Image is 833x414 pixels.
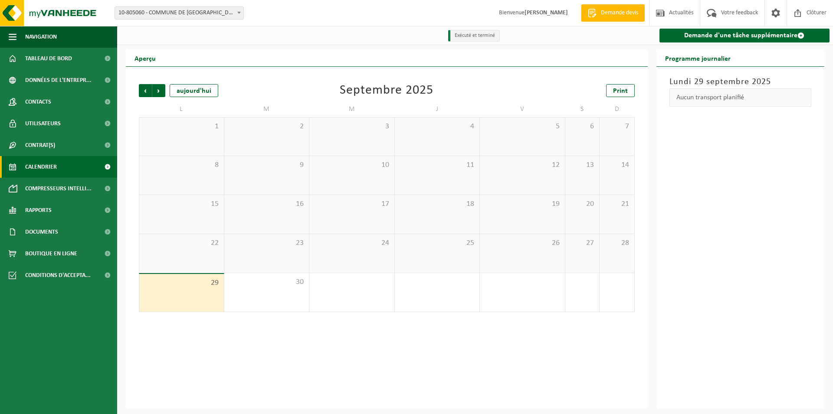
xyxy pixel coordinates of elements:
span: 26 [484,238,561,248]
a: Demande devis [581,4,645,22]
span: 19 [484,199,561,209]
span: 17 [314,199,390,209]
span: 2 [229,122,305,131]
span: 23 [229,238,305,248]
td: M [224,101,310,117]
span: 10-805060 - COMMUNE DE FLOREFFE - FRANIÈRE [115,7,243,19]
span: Compresseurs intelli... [25,178,92,199]
td: J [395,101,480,117]
span: Contrat(s) [25,134,55,156]
span: 1 [144,122,220,131]
td: M [309,101,395,117]
span: 15 [144,199,220,209]
td: D [600,101,634,117]
td: V [480,101,565,117]
span: Calendrier [25,156,57,178]
span: 14 [604,160,630,170]
span: 12 [484,160,561,170]
div: Aucun transport planifié [669,88,812,107]
span: 16 [229,199,305,209]
span: 27 [570,238,595,248]
span: 13 [570,160,595,170]
span: 25 [399,238,476,248]
span: Tableau de bord [25,48,72,69]
span: Print [613,88,628,95]
span: Données de l'entrepr... [25,69,92,91]
span: 22 [144,238,220,248]
span: 11 [399,160,476,170]
td: L [139,101,224,117]
span: 7 [604,122,630,131]
span: 30 [229,277,305,287]
span: 4 [399,122,476,131]
span: 5 [484,122,561,131]
span: 18 [399,199,476,209]
div: aujourd'hui [170,84,218,97]
div: Septembre 2025 [340,84,433,97]
span: 24 [314,238,390,248]
span: Utilisateurs [25,113,61,134]
span: Conditions d'accepta... [25,264,91,286]
span: 21 [604,199,630,209]
span: 10-805060 - COMMUNE DE FLOREFFE - FRANIÈRE [115,7,244,20]
span: Documents [25,221,58,243]
span: Navigation [25,26,57,48]
span: Suivant [152,84,165,97]
a: Demande d'une tâche supplémentaire [659,29,830,42]
span: 29 [144,278,220,288]
td: S [565,101,600,117]
h2: Aperçu [126,49,164,66]
span: 8 [144,160,220,170]
a: Print [606,84,635,97]
span: 10 [314,160,390,170]
h3: Lundi 29 septembre 2025 [669,75,812,88]
span: Rapports [25,199,52,221]
h2: Programme journalier [656,49,739,66]
strong: [PERSON_NAME] [525,10,568,16]
span: 28 [604,238,630,248]
span: 9 [229,160,305,170]
span: 20 [570,199,595,209]
span: Demande devis [599,9,640,17]
span: Contacts [25,91,51,113]
li: Exécuté et terminé [448,30,500,42]
span: 6 [570,122,595,131]
span: Boutique en ligne [25,243,77,264]
span: 3 [314,122,390,131]
span: Précédent [139,84,152,97]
